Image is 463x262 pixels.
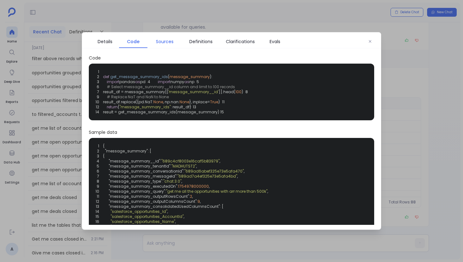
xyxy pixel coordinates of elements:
[189,38,213,45] span: Definitions
[127,38,140,45] span: Code
[94,84,103,89] span: 6
[91,204,103,209] span: 13
[111,219,175,224] span: "salesforce_opportunities_Name"
[165,189,166,194] span: :
[163,179,181,184] span: "chat.3.0"
[109,194,189,199] span: "message_summary_outputRowsCount"
[107,84,235,89] span: # Select message_summary__id column and limit to 100 records
[91,174,103,179] span: 7
[94,105,103,110] span: 12
[180,99,189,105] span: None
[220,204,223,209] span: : [
[103,144,105,149] span: {
[140,79,146,84] span: pd
[171,164,196,169] span: "MADHUTST2"
[91,159,103,164] span: 4
[220,159,220,164] span: ,
[168,74,169,79] span: (
[91,214,103,219] span: 15
[107,94,169,100] span: # Replace NaT and NaN to None
[119,104,171,110] span: "message_summary_ids"
[197,199,200,204] span: 9
[218,99,220,105] span: )
[175,219,176,224] span: ,
[119,79,135,84] span: pandas
[192,194,193,199] span: ,
[109,169,183,174] span: "message_summary_conversationId"
[91,154,103,159] span: 3
[189,79,194,84] span: np
[210,74,212,79] span: ):
[226,38,255,45] span: Clarifications
[196,164,197,169] span: ,
[107,79,119,84] span: import
[191,105,200,110] span: 13
[146,79,154,84] span: 4
[118,104,119,110] span: {
[94,69,255,115] code: result = get_message_summary_ids(message_summary)
[103,74,109,79] span: def
[189,99,210,105] span: }, inplace=
[94,110,103,115] span: 14
[111,214,184,219] span: "salesforce_opportunities_AccountId"
[166,189,267,194] span: "get me all the opportunities with arr more than 500k"
[181,179,182,184] span: ,
[197,199,197,204] span: :
[109,164,170,169] span: "message_summary_tenantId"
[177,184,178,189] span: :
[210,99,218,105] span: True
[171,104,191,110] span: : result_df}
[91,189,103,194] span: 10
[110,74,168,79] span: get_message_summary_ids
[91,219,103,224] span: 16
[89,129,374,135] span: Sample data
[98,38,112,45] span: Details
[270,38,280,45] span: Evals
[243,89,252,94] span: 8
[219,89,235,94] span: ]].head(
[91,209,103,214] span: 14
[153,99,163,105] span: None
[156,38,174,45] span: Sources
[219,110,228,115] span: 15
[91,224,103,229] span: 17
[220,100,228,105] span: 11
[183,169,184,174] span: :
[189,194,190,199] span: :
[107,104,118,110] span: return
[168,89,219,94] span: 'message_summary__id'
[111,224,179,229] span: "salesforce_opportunities_ARR__c"
[94,94,103,100] span: 9
[94,89,103,94] span: 7
[158,79,170,84] span: import
[94,79,103,84] span: 3
[94,74,103,79] span: 2
[91,149,103,154] span: 2
[135,79,140,84] span: as
[184,169,244,174] span: "689ad6abef325e73e5afa470"
[184,214,184,219] span: ,
[94,100,103,105] span: 10
[91,179,103,184] span: 8
[91,199,103,204] span: 12
[242,89,243,94] span: )
[105,149,148,154] span: "message_summary"
[167,209,168,214] span: ,
[184,79,189,84] span: as
[235,89,242,94] span: 100
[91,144,103,149] span: 1
[176,174,177,179] span: :
[170,164,171,169] span: :
[109,204,220,209] span: "message_summary_consolidatedUsedColumnsCount"
[178,184,209,189] span: 1754978000000
[103,99,153,105] span: result_df.replace({pd.NaT:
[169,74,210,79] span: message_summary
[91,154,372,159] span: {
[89,55,374,61] span: Code
[109,199,197,204] span: "message_summary_outputColumnsCount"
[91,194,103,199] span: 11
[109,189,165,194] span: "message_summary_query"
